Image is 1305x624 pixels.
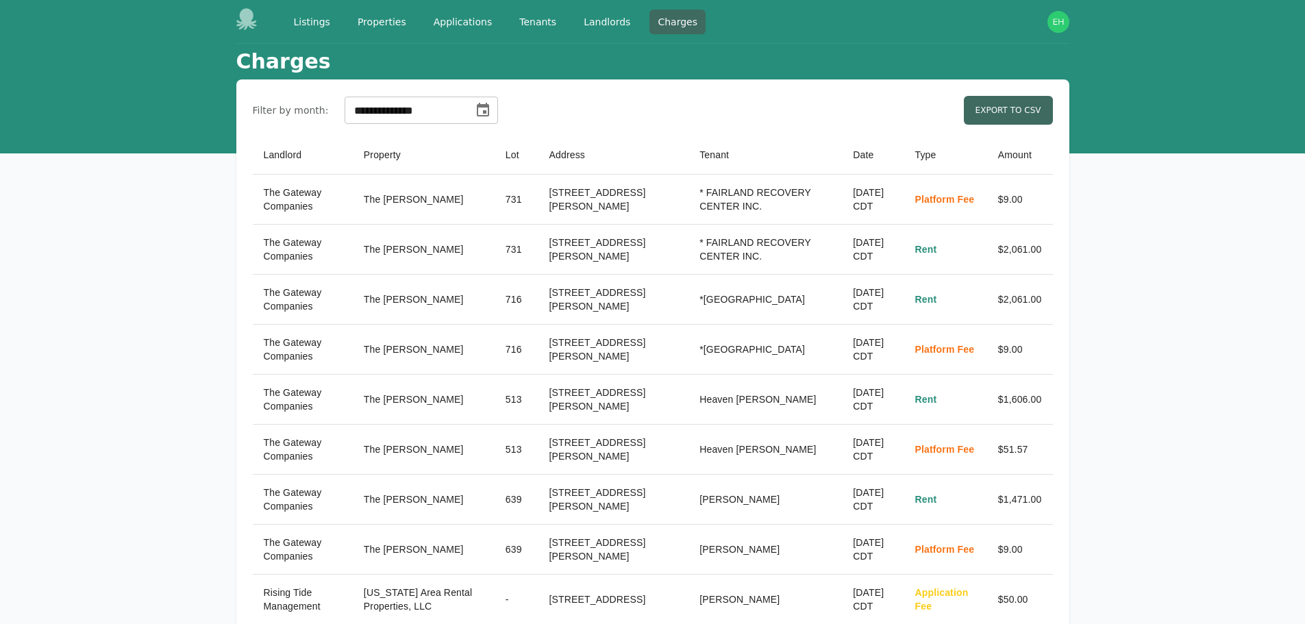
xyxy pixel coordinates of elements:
[842,425,904,475] th: [DATE] CDT
[915,344,975,355] span: Platform Fee
[987,175,1053,225] td: $9.00
[842,225,904,275] th: [DATE] CDT
[495,375,538,425] th: 513
[842,475,904,525] th: [DATE] CDT
[353,225,495,275] th: The [PERSON_NAME]
[649,10,706,34] a: Charges
[495,425,538,475] th: 513
[349,10,414,34] a: Properties
[538,425,689,475] th: [STREET_ADDRESS][PERSON_NAME]
[688,275,842,325] th: *[GEOGRAPHIC_DATA]
[538,325,689,375] th: [STREET_ADDRESS][PERSON_NAME]
[688,525,842,575] th: [PERSON_NAME]
[538,175,689,225] th: [STREET_ADDRESS][PERSON_NAME]
[353,425,495,475] th: The [PERSON_NAME]
[987,225,1053,275] td: $2,061.00
[688,475,842,525] th: [PERSON_NAME]
[353,275,495,325] th: The [PERSON_NAME]
[538,475,689,525] th: [STREET_ADDRESS][PERSON_NAME]
[353,325,495,375] th: The [PERSON_NAME]
[688,175,842,225] th: * FAIRLAND RECOVERY CENTER INC.
[575,10,638,34] a: Landlords
[915,194,975,205] span: Platform Fee
[904,136,987,175] th: Type
[915,587,969,612] span: Application Fee
[495,175,538,225] th: 731
[353,136,495,175] th: Property
[538,525,689,575] th: [STREET_ADDRESS][PERSON_NAME]
[253,225,353,275] th: The Gateway Companies
[538,275,689,325] th: [STREET_ADDRESS][PERSON_NAME]
[688,375,842,425] th: Heaven [PERSON_NAME]
[842,325,904,375] th: [DATE] CDT
[915,444,975,455] span: Platform Fee
[253,136,353,175] th: Landlord
[688,425,842,475] th: Heaven [PERSON_NAME]
[511,10,564,34] a: Tenants
[495,136,538,175] th: Lot
[353,475,495,525] th: The [PERSON_NAME]
[987,525,1053,575] td: $9.00
[495,525,538,575] th: 639
[964,96,1053,125] a: Export to CSV
[236,49,331,74] h1: Charges
[915,244,937,255] span: Rent
[842,525,904,575] th: [DATE] CDT
[538,136,689,175] th: Address
[253,175,353,225] th: The Gateway Companies
[253,275,353,325] th: The Gateway Companies
[842,275,904,325] th: [DATE] CDT
[253,475,353,525] th: The Gateway Companies
[842,375,904,425] th: [DATE] CDT
[538,375,689,425] th: [STREET_ADDRESS][PERSON_NAME]
[253,325,353,375] th: The Gateway Companies
[425,10,501,34] a: Applications
[915,294,937,305] span: Rent
[987,275,1053,325] td: $2,061.00
[987,325,1053,375] td: $9.00
[286,10,338,34] a: Listings
[688,225,842,275] th: * FAIRLAND RECOVERY CENTER INC.
[253,375,353,425] th: The Gateway Companies
[842,175,904,225] th: [DATE] CDT
[495,275,538,325] th: 716
[353,175,495,225] th: The [PERSON_NAME]
[987,475,1053,525] td: $1,471.00
[987,136,1053,175] th: Amount
[915,394,937,405] span: Rent
[495,225,538,275] th: 731
[469,97,497,124] button: Choose date, selected date is Sep 1, 2025
[353,375,495,425] th: The [PERSON_NAME]
[688,136,842,175] th: Tenant
[987,375,1053,425] td: $1,606.00
[253,525,353,575] th: The Gateway Companies
[688,325,842,375] th: *[GEOGRAPHIC_DATA]
[253,103,329,117] label: Filter by month:
[495,475,538,525] th: 639
[915,494,937,505] span: Rent
[915,544,975,555] span: Platform Fee
[353,525,495,575] th: The [PERSON_NAME]
[538,225,689,275] th: [STREET_ADDRESS][PERSON_NAME]
[987,425,1053,475] td: $51.57
[842,136,904,175] th: Date
[495,325,538,375] th: 716
[253,425,353,475] th: The Gateway Companies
